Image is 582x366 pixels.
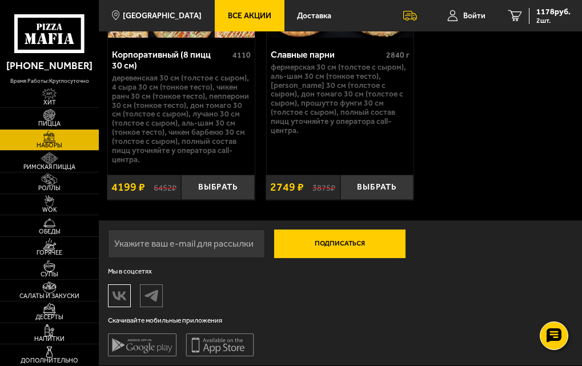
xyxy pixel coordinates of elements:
button: Выбрать [181,175,254,200]
span: Скачивайте мобильные приложения [108,316,254,324]
span: 4199 ₽ [111,182,145,193]
p: Деревенская 30 см (толстое с сыром), 4 сыра 30 см (тонкое тесто), Чикен Ранч 30 см (тонкое тесто)... [112,74,251,164]
span: 4110 [232,50,251,60]
img: tg [141,285,162,305]
button: Выбрать [340,175,414,200]
span: Мы в соцсетях [108,267,254,275]
s: 3875 ₽ [312,182,335,192]
button: Подписаться [274,230,406,258]
input: Укажите ваш e-mail для рассылки [108,230,265,258]
s: 6452 ₽ [154,182,176,192]
span: 2 шт. [536,17,571,24]
div: Славные парни [271,49,383,60]
span: 1178 руб. [536,8,571,16]
span: Все Акции [228,12,271,20]
div: Корпоративный (8 пицц 30 см) [112,49,230,71]
p: Фермерская 30 см (толстое с сыром), Аль-Шам 30 см (тонкое тесто), [PERSON_NAME] 30 см (толстое с ... [271,63,410,135]
img: vk [109,285,130,305]
span: Доставка [297,12,331,20]
span: 2749 ₽ [270,182,304,193]
span: [GEOGRAPHIC_DATA] [123,12,202,20]
span: 2840 г [386,50,410,60]
span: Войти [463,12,485,20]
